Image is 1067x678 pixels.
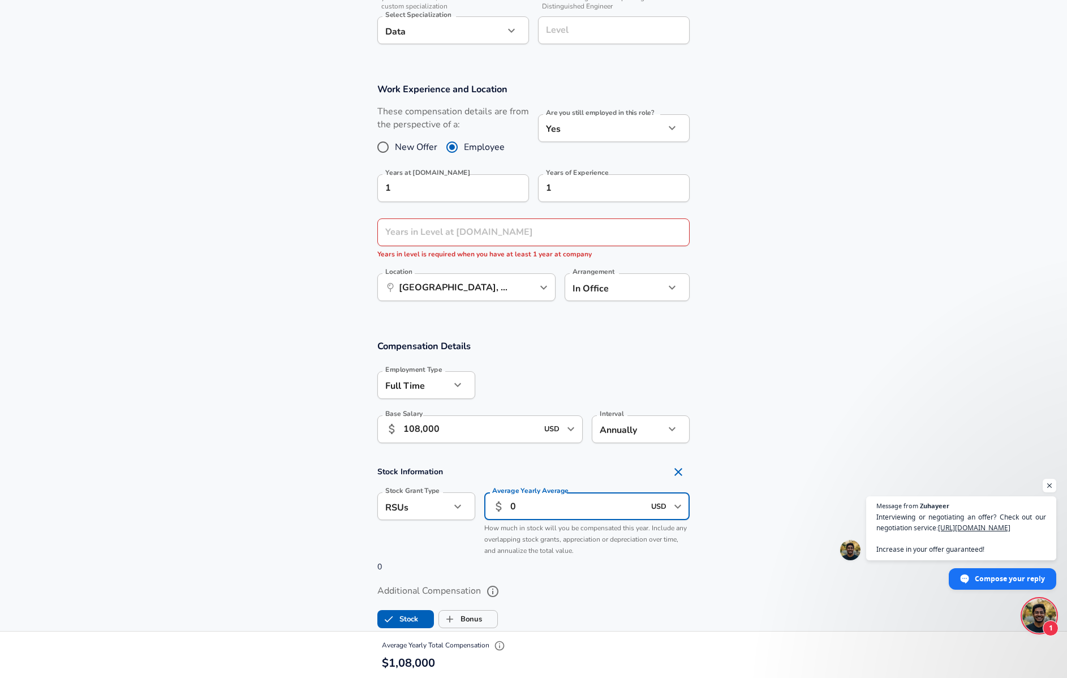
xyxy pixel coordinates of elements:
div: Yes [538,114,665,142]
input: L3 [543,22,685,39]
span: Years in level is required when you have at least 1 year at company [377,250,592,259]
button: help [483,582,502,601]
span: Average Yearly Total Compensation [382,641,508,650]
label: Stock Grant Type [385,487,440,494]
input: 40,000 [510,492,644,520]
h3: Compensation Details [377,340,690,353]
div: 0 [364,461,703,573]
button: Remove Section [667,461,690,483]
label: Location [385,268,412,275]
input: 1 [377,218,665,246]
h3: Work Experience and Location [377,83,690,96]
button: Explain Total Compensation [491,637,508,654]
span: 1 [1043,620,1059,636]
button: Open [536,280,552,295]
label: Bonus [439,608,482,630]
button: Open [563,421,579,437]
button: Open [670,499,686,514]
label: Are you still employed in this role? [546,109,654,116]
label: Base Salary [385,410,423,417]
div: Annually [592,415,665,443]
div: In Office [565,273,648,301]
button: StockStock [377,610,434,628]
label: Additional Compensation [377,582,690,601]
input: USD [648,497,670,515]
input: 7 [538,174,665,202]
div: Open chat [1022,599,1056,633]
label: Stock [378,608,418,630]
div: Full Time [377,371,450,399]
label: Select Specialization [385,11,451,18]
span: Stock [378,608,399,630]
span: Message from [876,503,918,509]
div: RSUs [377,492,450,520]
input: 0 [377,174,504,202]
label: Arrangement [573,268,614,275]
h4: Stock Information [377,461,690,483]
button: BonusBonus [438,610,498,628]
label: These compensation details are from the perspective of a: [377,105,529,131]
span: Yearly [521,486,541,496]
span: How much in stock will you be compensated this year. Include any overlapping stock grants, apprec... [484,523,687,555]
label: Years of Experience [546,169,608,176]
label: Years at [DOMAIN_NAME] [385,169,470,176]
span: Interviewing or negotiating an offer? Check out our negotiation service: Increase in your offer g... [876,512,1046,555]
input: USD [541,420,563,438]
span: Compose your reply [975,569,1045,589]
span: Zuhayeer [920,503,949,509]
span: Employee [464,140,505,154]
label: Employment Type [385,366,442,373]
div: Data [377,16,504,44]
span: Bonus [439,608,461,630]
label: Interval [600,410,624,417]
span: New Offer [395,140,437,154]
input: 100,000 [403,415,537,443]
label: Average Average [492,487,569,494]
